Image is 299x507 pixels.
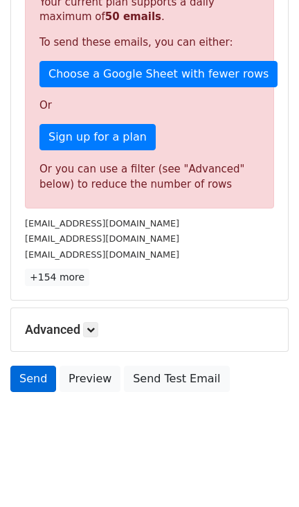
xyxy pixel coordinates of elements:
div: Widget de chat [230,441,299,507]
a: Choose a Google Sheet with fewer rows [39,61,278,87]
p: Or [39,98,260,113]
div: Or you can use a filter (see "Advanced" below) to reduce the number of rows [39,161,260,193]
small: [EMAIL_ADDRESS][DOMAIN_NAME] [25,218,179,229]
a: Send [10,366,56,392]
a: +154 more [25,269,89,286]
p: To send these emails, you can either: [39,35,260,50]
h5: Advanced [25,322,274,337]
small: [EMAIL_ADDRESS][DOMAIN_NAME] [25,233,179,244]
a: Preview [60,366,120,392]
a: Send Test Email [124,366,229,392]
strong: 50 emails [105,10,161,23]
a: Sign up for a plan [39,124,156,150]
iframe: Chat Widget [230,441,299,507]
small: [EMAIL_ADDRESS][DOMAIN_NAME] [25,249,179,260]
